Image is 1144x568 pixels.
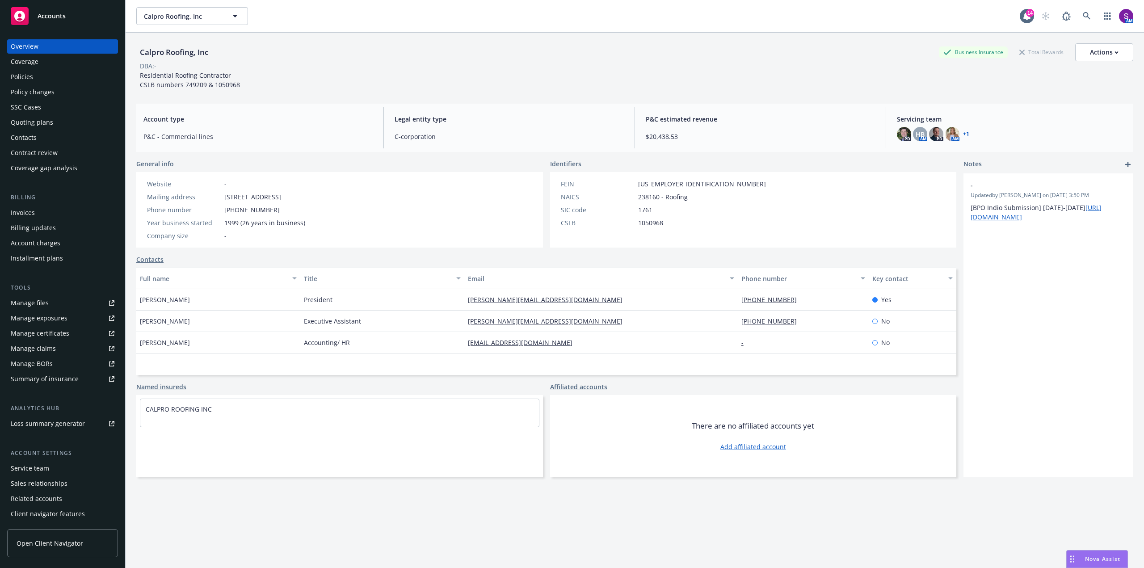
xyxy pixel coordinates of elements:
span: 1761 [638,205,652,215]
a: Coverage [7,55,118,69]
div: Manage files [11,296,49,310]
div: Full name [140,274,287,283]
a: Search [1078,7,1096,25]
a: Client navigator features [7,507,118,521]
div: CSLB [561,218,635,227]
div: SIC code [561,205,635,215]
a: Manage BORs [7,357,118,371]
div: Summary of insurance [11,372,79,386]
a: Sales relationships [7,476,118,491]
span: Accounting/ HR [304,338,350,347]
span: Servicing team [897,114,1126,124]
span: Account type [143,114,373,124]
div: Manage exposures [11,311,67,325]
div: Billing updates [11,221,56,235]
div: Calpro Roofing, Inc [136,46,212,58]
div: Tools [7,283,118,292]
a: Contract review [7,146,118,160]
span: Yes [881,295,892,304]
span: P&C - Commercial lines [143,132,373,141]
button: Calpro Roofing, Inc [136,7,248,25]
span: 1999 (26 years in business) [224,218,305,227]
div: Total Rewards [1015,46,1068,58]
a: Manage certificates [7,326,118,341]
span: Legal entity type [395,114,624,124]
div: NAICS [561,192,635,202]
a: Policy changes [7,85,118,99]
button: Key contact [869,268,956,289]
div: Account charges [11,236,60,250]
a: Manage exposures [7,311,118,325]
a: Contacts [7,130,118,145]
a: SSC Cases [7,100,118,114]
a: Account charges [7,236,118,250]
span: Updated by [PERSON_NAME] on [DATE] 3:50 PM [971,191,1126,199]
a: - [741,338,751,347]
div: Email [468,274,724,283]
div: Manage BORs [11,357,53,371]
a: Manage claims [7,341,118,356]
span: 238160 - Roofing [638,192,688,202]
span: Residential Roofing Contractor CSLB numbers 749209 & 1050968 [140,71,240,89]
span: President [304,295,332,304]
span: No [881,316,890,326]
span: General info [136,159,174,168]
a: Related accounts [7,492,118,506]
a: [PHONE_NUMBER] [741,295,804,304]
span: HB [916,130,925,139]
span: Nova Assist [1085,555,1120,563]
div: Phone number [741,274,856,283]
div: FEIN [561,179,635,189]
a: Policies [7,70,118,84]
button: Full name [136,268,300,289]
div: Mailing address [147,192,221,202]
a: Start snowing [1037,7,1055,25]
div: Manage certificates [11,326,69,341]
span: [PHONE_NUMBER] [224,205,280,215]
div: Phone number [147,205,221,215]
div: Account settings [7,449,118,458]
a: +1 [963,131,969,137]
button: Nova Assist [1066,550,1128,568]
div: Overview [11,39,38,54]
div: Company size [147,231,221,240]
img: photo [945,127,959,141]
div: Loss summary generator [11,417,85,431]
button: Title [300,268,464,289]
div: Billing [7,193,118,202]
a: Quoting plans [7,115,118,130]
a: [PERSON_NAME][EMAIL_ADDRESS][DOMAIN_NAME] [468,317,630,325]
a: Coverage gap analysis [7,161,118,175]
a: Contacts [136,255,164,264]
div: Key contact [872,274,943,283]
a: Report a Bug [1057,7,1075,25]
a: Summary of insurance [7,372,118,386]
span: Accounts [38,13,66,20]
span: - [224,231,227,240]
div: Manage claims [11,341,56,356]
a: Overview [7,39,118,54]
a: Manage files [7,296,118,310]
span: Notes [963,159,982,170]
div: Coverage [11,55,38,69]
span: - [971,181,1103,190]
a: Add affiliated account [720,442,786,451]
a: [EMAIL_ADDRESS][DOMAIN_NAME] [468,338,580,347]
div: Actions [1090,44,1119,61]
a: Service team [7,461,118,475]
div: Policy changes [11,85,55,99]
div: -Updatedby [PERSON_NAME] on [DATE] 3:50 PM[BPO Indio Submission] [DATE]-[DATE][URL][DOMAIN_NAME] [963,173,1133,229]
a: Affiliated accounts [550,382,607,391]
button: Email [464,268,738,289]
span: [PERSON_NAME] [140,295,190,304]
a: Switch app [1098,7,1116,25]
img: photo [897,127,911,141]
span: Calpro Roofing, Inc [144,12,221,21]
a: Installment plans [7,251,118,265]
span: Executive Assistant [304,316,361,326]
div: Contract review [11,146,58,160]
a: CALPRO ROOFING INC [146,405,212,413]
div: Related accounts [11,492,62,506]
span: C-corporation [395,132,624,141]
div: Coverage gap analysis [11,161,77,175]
